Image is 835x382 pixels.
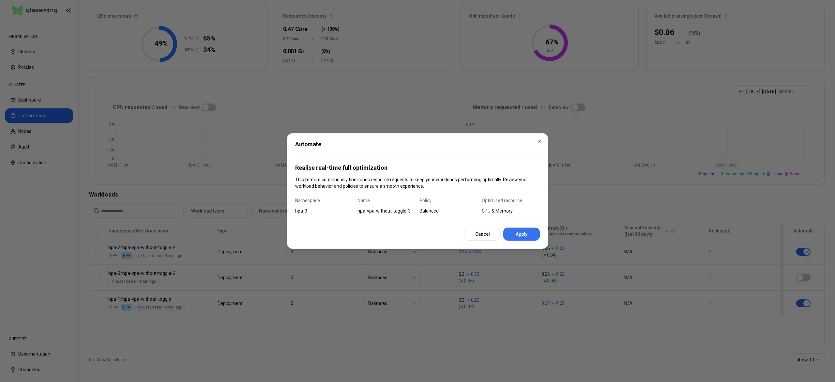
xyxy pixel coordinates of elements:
[482,208,540,214] span: CPU & Memory
[419,208,478,214] span: Balanced
[503,228,540,241] button: Apply
[357,197,416,204] span: Name
[295,163,540,189] div: This feature continuously fine-tunes resource requests to keep your workloads performing optimall...
[464,228,501,241] button: Cancel
[419,197,478,204] span: Policy
[357,208,416,214] span: hpa-vpa-without-toggle-3
[295,208,354,214] span: hpa-3
[295,197,354,204] span: Namespace
[295,141,540,155] h2: Automate
[482,197,540,204] span: Optimised resource
[295,163,540,172] p: Realise real-time full optimization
